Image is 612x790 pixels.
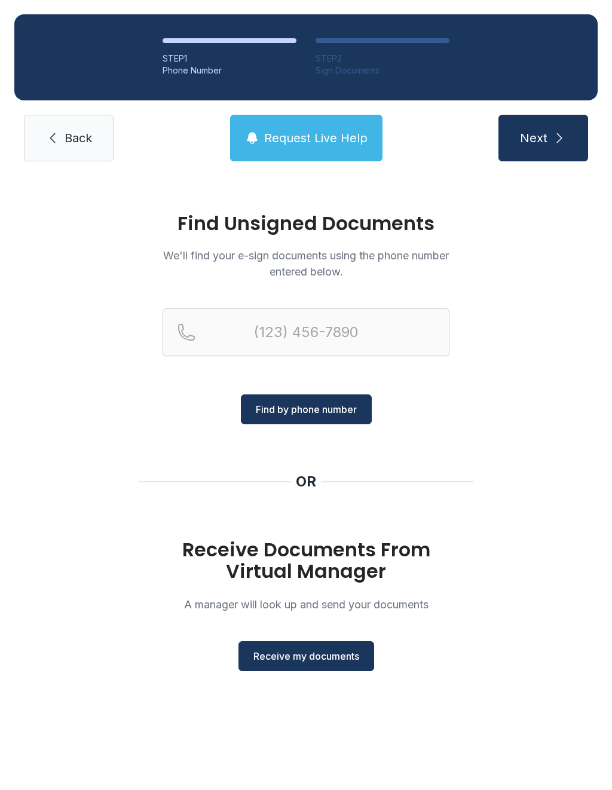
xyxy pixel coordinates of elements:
input: Reservation phone number [163,308,449,356]
div: OR [296,472,316,491]
div: STEP 2 [316,53,449,65]
h1: Receive Documents From Virtual Manager [163,539,449,582]
span: Request Live Help [264,130,368,146]
div: Sign Documents [316,65,449,76]
h1: Find Unsigned Documents [163,214,449,233]
span: Back [65,130,92,146]
div: STEP 1 [163,53,296,65]
p: A manager will look up and send your documents [163,596,449,613]
span: Next [520,130,547,146]
div: Phone Number [163,65,296,76]
span: Find by phone number [256,402,357,417]
p: We'll find your e-sign documents using the phone number entered below. [163,247,449,280]
span: Receive my documents [253,649,359,663]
